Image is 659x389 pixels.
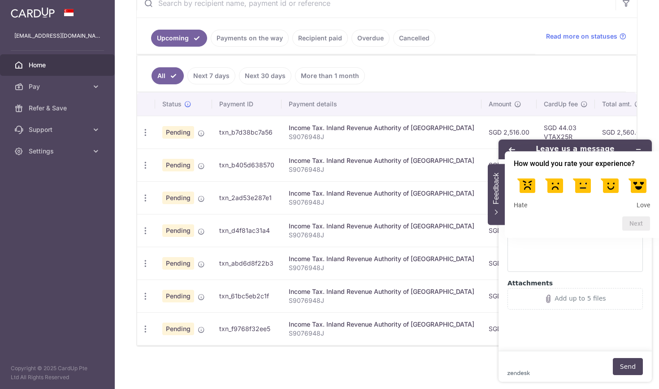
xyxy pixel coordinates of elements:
[282,92,481,116] th: Payment details
[152,67,184,84] a: All
[393,30,435,47] a: Cancelled
[32,4,45,12] span: Help
[489,100,512,109] span: Amount
[212,214,282,247] td: txn_d4f81ac31a4
[481,116,537,149] td: SGD 2,516.00
[491,132,659,389] iframe: Find more information here
[162,100,182,109] span: Status
[289,132,474,141] p: S9076948J
[29,104,88,113] span: Refer & Save
[546,32,617,41] span: Read more on statuses
[211,30,289,47] a: Payments on the way
[162,257,194,270] span: Pending
[481,149,537,181] td: SGD 2,516.00
[544,100,578,109] span: CardUp fee
[162,323,194,335] span: Pending
[505,151,659,238] div: How would you rate your experience? Select an option from 1 to 5, with 1 being Hate and 5 being Love
[289,254,474,263] div: Income Tax. Inland Revenue Authority of [GEOGRAPHIC_DATA]
[481,280,537,312] td: SGD 2,516.00
[289,222,474,231] div: Income Tax. Inland Revenue Authority of [GEOGRAPHIC_DATA]
[212,92,282,116] th: Payment ID
[481,181,537,214] td: SGD 2,516.00
[162,159,194,171] span: Pending
[151,30,207,47] a: Upcoming
[488,164,505,225] button: Feedback - Hide survey
[622,216,650,231] button: Next question
[162,126,194,139] span: Pending
[481,247,537,280] td: SGD 2,516.00
[212,149,282,181] td: txn_b405d638570
[514,158,650,169] h2: How would you rate your experience? Select an option from 1 to 5, with 1 being Hate and 5 being Love
[537,116,595,149] td: SGD 44.03 VTAX25R
[14,31,100,40] p: [EMAIL_ADDRESS][DOMAIN_NAME]
[212,181,282,214] td: txn_2ad53e287e1
[637,201,650,210] span: Love
[29,125,88,134] span: Support
[212,116,282,149] td: txn_b7d38bc7a56
[162,224,194,237] span: Pending
[602,100,632,109] span: Total amt.
[289,231,474,240] p: S9076948J
[289,198,474,207] p: S9076948J
[295,67,365,84] a: More than 1 month
[546,32,626,41] a: Read more on statuses
[289,287,474,296] div: Income Tax. Inland Revenue Authority of [GEOGRAPHIC_DATA]
[187,67,235,84] a: Next 7 days
[289,189,474,198] div: Income Tax. Inland Revenue Authority of [GEOGRAPHIC_DATA]
[162,192,194,204] span: Pending
[481,214,537,247] td: SGD 2,516.00
[289,263,474,272] p: S9076948J
[239,67,291,84] a: Next 30 days
[289,329,474,338] p: S9076948J
[212,247,282,280] td: txn_abd6d8f22b3
[514,173,650,210] div: How would you rate your experience? Select an option from 1 to 5, with 1 being Hate and 5 being Love
[289,156,474,165] div: Income Tax. Inland Revenue Authority of [GEOGRAPHIC_DATA]
[29,61,88,70] span: Home
[29,147,88,156] span: Settings
[162,290,194,302] span: Pending
[11,7,55,18] img: CardUp
[492,173,500,204] span: Feedback
[289,123,474,132] div: Income Tax. Inland Revenue Authority of [GEOGRAPHIC_DATA]
[292,30,348,47] a: Recipient paid
[29,82,88,91] span: Pay
[289,296,474,305] p: S9076948J
[289,165,474,174] p: S9076948J
[351,30,390,47] a: Overdue
[212,312,282,345] td: txn_f9768f32ee5
[595,116,651,149] td: SGD 2,560.03
[289,320,474,329] div: Income Tax. Inland Revenue Authority of [GEOGRAPHIC_DATA]
[514,201,527,210] span: Hate
[212,280,282,312] td: txn_61bc5eb2c1f
[481,312,537,345] td: SGD 2,516.00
